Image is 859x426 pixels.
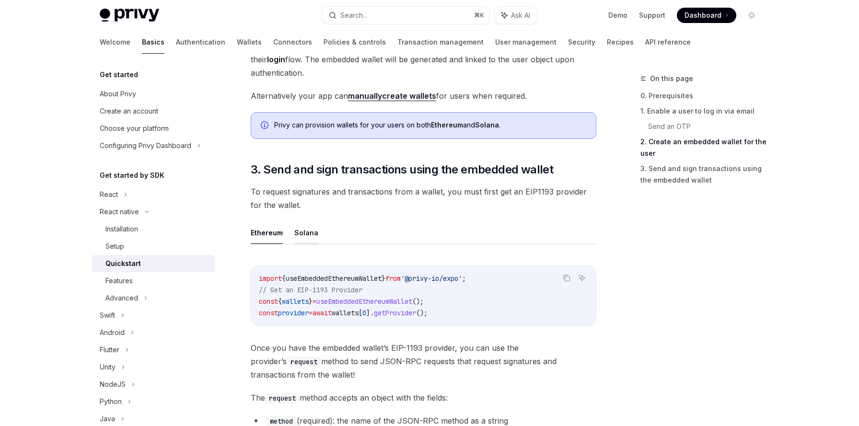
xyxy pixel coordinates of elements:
[100,31,130,54] a: Welcome
[366,309,374,317] span: ].
[348,91,436,101] a: manuallycreate wallets
[639,11,665,20] a: Support
[105,241,124,252] div: Setup
[324,31,386,54] a: Policies & controls
[274,120,586,131] div: Privy can provision wallets for your users on both and .
[100,206,139,218] div: React native
[340,10,367,21] div: Search...
[374,309,416,317] span: getProvider
[100,69,138,81] h5: Get started
[359,309,362,317] span: [
[100,379,126,390] div: NodeJS
[322,7,490,24] button: Search...⌘K
[412,297,424,306] span: ();
[294,221,318,244] button: Solana
[92,85,215,103] a: About Privy
[237,31,262,54] a: Wallets
[100,140,191,151] div: Configuring Privy Dashboard
[251,341,596,381] span: Once you have the embedded wallet’s EIP-1193 provider, you can use the provider’s method to send ...
[100,361,116,373] div: Unity
[100,88,136,100] div: About Privy
[92,272,215,289] a: Features
[92,255,215,272] a: Quickstart
[640,134,767,161] a: 2. Create an embedded wallet for the user
[362,309,366,317] span: 0
[100,344,119,356] div: Flutter
[278,297,282,306] span: {
[282,297,309,306] span: wallets
[650,73,693,84] span: On this page
[267,55,285,64] strong: login
[332,309,359,317] span: wallets
[92,103,215,120] a: Create an account
[259,297,278,306] span: const
[416,309,428,317] span: ();
[474,12,484,19] span: ⌘ K
[251,185,596,212] span: To request signatures and transactions from a wallet, you must first get an EIP1193 provider for ...
[92,238,215,255] a: Setup
[251,162,553,177] span: 3. Send and sign transactions using the embedded wallet
[92,220,215,238] a: Installation
[282,274,286,283] span: {
[309,309,313,317] span: =
[640,88,767,104] a: 0. Prerequisites
[348,91,382,101] strong: manually
[251,39,596,80] span: Your app can configure Privy to for your users as part of their flow. The embedded wallet will be...
[100,327,125,338] div: Android
[278,309,309,317] span: provider
[105,292,138,304] div: Advanced
[100,189,118,200] div: React
[645,31,691,54] a: API reference
[105,275,133,287] div: Features
[100,413,115,425] div: Java
[397,31,484,54] a: Transaction management
[273,31,312,54] a: Connectors
[475,121,499,129] strong: Solana
[259,274,282,283] span: import
[685,11,721,20] span: Dashboard
[568,31,595,54] a: Security
[431,121,463,129] strong: Ethereum
[401,274,462,283] span: '@privy-io/expo'
[251,89,596,103] span: Alternatively your app can for users when required.
[576,272,588,284] button: Ask AI
[259,286,362,294] span: // Get an EIP-1193 Provider
[176,31,225,54] a: Authentication
[251,221,283,244] button: Ethereum
[92,120,215,137] a: Choose your platform
[560,272,573,284] button: Copy the contents from the code block
[313,297,316,306] span: =
[100,310,115,321] div: Swift
[744,8,759,23] button: Toggle dark mode
[251,391,596,404] span: The method accepts an object with the fields:
[287,357,321,367] code: request
[462,274,466,283] span: ;
[100,170,164,181] h5: Get started by SDK
[286,274,382,283] span: useEmbeddedEthereumWallet
[648,119,767,134] a: Send an OTP
[640,104,767,119] a: 1. Enable a user to log in via email
[316,297,412,306] span: useEmbeddedEthereumWallet
[309,297,313,306] span: }
[259,309,278,317] span: const
[495,31,557,54] a: User management
[607,31,634,54] a: Recipes
[100,105,158,117] div: Create an account
[105,223,138,235] div: Installation
[105,258,141,269] div: Quickstart
[100,9,159,22] img: light logo
[677,8,736,23] a: Dashboard
[100,396,122,407] div: Python
[382,274,385,283] span: }
[511,11,530,20] span: Ask AI
[313,309,332,317] span: await
[100,123,169,134] div: Choose your platform
[608,11,627,20] a: Demo
[265,393,300,403] code: request
[142,31,164,54] a: Basics
[495,7,537,24] button: Ask AI
[261,121,270,131] svg: Info
[385,274,401,283] span: from
[640,161,767,188] a: 3. Send and sign transactions using the embedded wallet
